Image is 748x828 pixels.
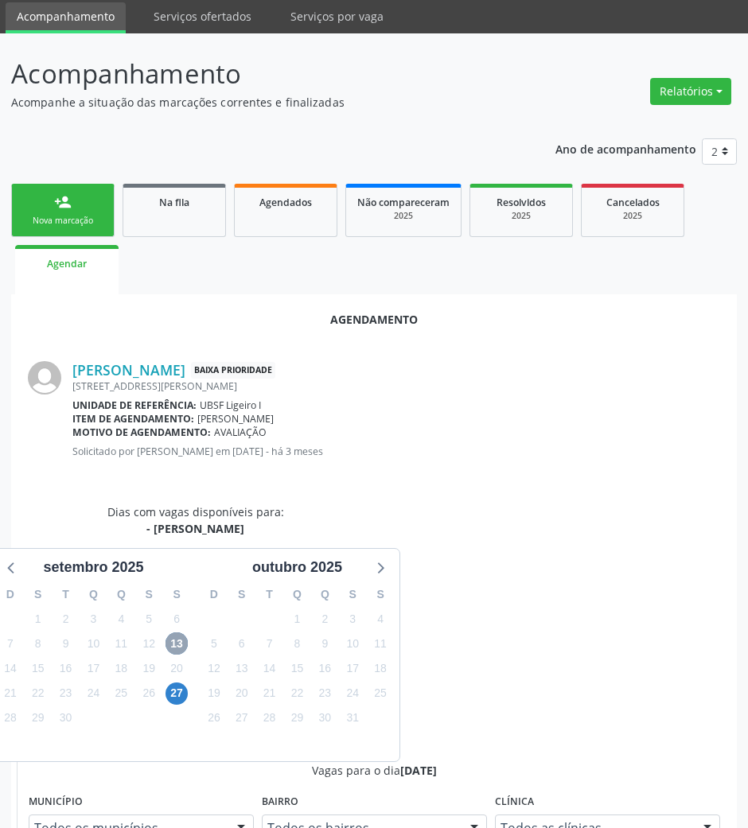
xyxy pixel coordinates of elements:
span: quinta-feira, 25 de setembro de 2025 [110,682,132,705]
span: quarta-feira, 3 de setembro de 2025 [82,608,104,630]
span: quinta-feira, 18 de setembro de 2025 [110,658,132,680]
img: img [28,361,61,395]
span: quinta-feira, 4 de setembro de 2025 [110,608,132,630]
span: sábado, 6 de setembro de 2025 [166,608,188,630]
div: Q [311,582,339,607]
span: quarta-feira, 8 de outubro de 2025 [286,632,308,655]
span: Agendar [47,257,87,270]
span: sexta-feira, 19 de setembro de 2025 [138,658,160,680]
span: quinta-feira, 2 de outubro de 2025 [314,608,336,630]
span: quarta-feira, 10 de setembro de 2025 [82,632,104,655]
p: Acompanhamento [11,54,519,94]
div: Nova marcação [23,215,103,227]
div: T [52,582,80,607]
b: Motivo de agendamento: [72,426,211,439]
span: sexta-feira, 31 de outubro de 2025 [341,707,364,729]
span: segunda-feira, 27 de outubro de 2025 [231,707,253,729]
button: Relatórios [650,78,731,105]
span: Resolvidos [497,196,546,209]
div: - [PERSON_NAME] [107,520,284,537]
div: Q [80,582,107,607]
span: terça-feira, 23 de setembro de 2025 [55,682,77,705]
span: sábado, 13 de setembro de 2025 [166,632,188,655]
span: domingo, 19 de outubro de 2025 [203,682,225,705]
span: quarta-feira, 29 de outubro de 2025 [286,707,308,729]
span: terça-feira, 30 de setembro de 2025 [55,707,77,729]
div: S [163,582,191,607]
span: terça-feira, 9 de setembro de 2025 [55,632,77,655]
div: S [367,582,395,607]
span: sexta-feira, 10 de outubro de 2025 [341,632,364,655]
span: quinta-feira, 23 de outubro de 2025 [314,682,336,705]
span: [DATE] [400,763,437,778]
span: segunda-feira, 29 de setembro de 2025 [27,707,49,729]
span: sexta-feira, 12 de setembro de 2025 [138,632,160,655]
span: segunda-feira, 8 de setembro de 2025 [27,632,49,655]
span: sábado, 4 de outubro de 2025 [369,608,392,630]
span: quinta-feira, 16 de outubro de 2025 [314,658,336,680]
span: Agendados [259,196,312,209]
span: quarta-feira, 22 de outubro de 2025 [286,682,308,705]
span: terça-feira, 16 de setembro de 2025 [55,658,77,680]
span: quinta-feira, 11 de setembro de 2025 [110,632,132,655]
label: Bairro [262,790,298,814]
span: domingo, 5 de outubro de 2025 [203,632,225,655]
span: sábado, 11 de outubro de 2025 [369,632,392,655]
span: segunda-feira, 1 de setembro de 2025 [27,608,49,630]
span: Na fila [159,196,189,209]
span: quinta-feira, 30 de outubro de 2025 [314,707,336,729]
span: sexta-feira, 5 de setembro de 2025 [138,608,160,630]
p: Ano de acompanhamento [555,138,696,158]
div: S [339,582,367,607]
div: Q [107,582,135,607]
div: T [255,582,283,607]
div: S [135,582,163,607]
span: quinta-feira, 9 de outubro de 2025 [314,632,336,655]
div: setembro 2025 [37,557,150,578]
span: domingo, 12 de outubro de 2025 [203,658,225,680]
div: [STREET_ADDRESS][PERSON_NAME] [72,379,720,393]
div: D [201,582,228,607]
a: Acompanhamento [6,2,126,33]
span: sábado, 18 de outubro de 2025 [369,658,392,680]
span: sexta-feira, 26 de setembro de 2025 [138,682,160,705]
span: terça-feira, 7 de outubro de 2025 [259,632,281,655]
span: sexta-feira, 3 de outubro de 2025 [341,608,364,630]
b: Unidade de referência: [72,398,197,412]
div: Q [283,582,311,607]
span: segunda-feira, 20 de outubro de 2025 [231,682,253,705]
p: Acompanhe a situação das marcações correntes e finalizadas [11,94,519,111]
div: S [228,582,255,607]
span: Baixa Prioridade [191,362,275,379]
p: Solicitado por [PERSON_NAME] em [DATE] - há 3 meses [72,445,720,458]
div: Agendamento [28,311,720,328]
span: segunda-feira, 15 de setembro de 2025 [27,658,49,680]
div: 2025 [593,210,672,222]
span: UBSF Ligeiro I [200,398,261,412]
span: AVALIAÇÃO [214,426,267,439]
span: domingo, 26 de outubro de 2025 [203,707,225,729]
span: sábado, 20 de setembro de 2025 [166,658,188,680]
span: Cancelados [606,196,660,209]
div: 2025 [357,210,450,222]
span: Não compareceram [357,196,450,209]
a: Serviços por vaga [279,2,395,30]
div: S [24,582,52,607]
span: quarta-feira, 15 de outubro de 2025 [286,658,308,680]
a: [PERSON_NAME] [72,361,185,379]
span: terça-feira, 21 de outubro de 2025 [259,682,281,705]
span: sexta-feira, 24 de outubro de 2025 [341,682,364,705]
span: sexta-feira, 17 de outubro de 2025 [341,658,364,680]
span: sábado, 27 de setembro de 2025 [166,682,188,705]
span: quarta-feira, 1 de outubro de 2025 [286,608,308,630]
span: terça-feira, 2 de setembro de 2025 [55,608,77,630]
span: [PERSON_NAME] [197,412,274,426]
label: Clínica [495,790,534,814]
span: terça-feira, 14 de outubro de 2025 [259,658,281,680]
span: segunda-feira, 6 de outubro de 2025 [231,632,253,655]
b: Item de agendamento: [72,412,194,426]
div: 2025 [481,210,561,222]
span: sábado, 25 de outubro de 2025 [369,682,392,705]
a: Serviços ofertados [142,2,263,30]
span: terça-feira, 28 de outubro de 2025 [259,707,281,729]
